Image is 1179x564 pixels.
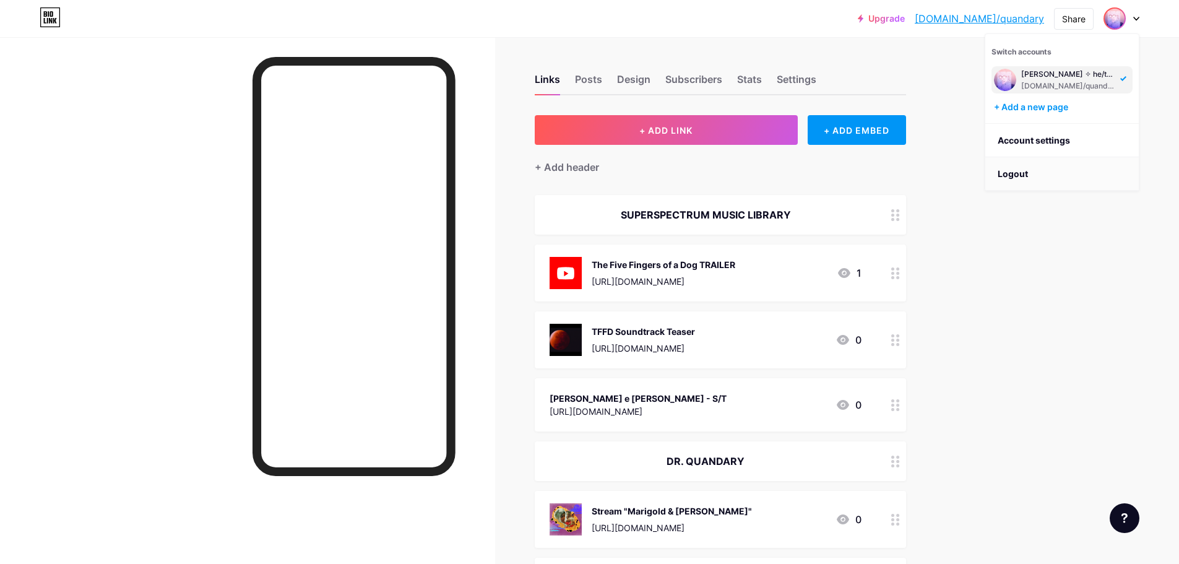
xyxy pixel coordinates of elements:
div: Share [1062,12,1086,25]
div: [PERSON_NAME] ✧ he/they [1021,69,1116,79]
li: Logout [985,157,1139,191]
div: [URL][DOMAIN_NAME] [592,342,695,355]
div: TFFD Soundtrack Teaser [592,325,695,338]
a: Upgrade [858,14,905,24]
img: Stream "Marigold & Jasmine" [550,503,582,536]
div: The Five Fingers of a Dog TRAILER [592,258,735,271]
span: + ADD LINK [639,125,693,136]
span: Switch accounts [991,47,1052,56]
div: [URL][DOMAIN_NAME] [592,521,752,534]
div: 0 [836,332,862,347]
div: Stats [737,72,762,94]
img: quandary [1105,9,1125,28]
img: quandary [994,69,1016,91]
div: Posts [575,72,602,94]
button: + ADD LINK [535,115,798,145]
div: [DOMAIN_NAME]/quandary [1021,81,1116,91]
div: Subscribers [665,72,722,94]
div: + Add header [535,160,599,175]
div: DR. QUANDARY [550,454,862,469]
div: 0 [836,512,862,527]
div: [URL][DOMAIN_NAME] [592,275,735,288]
div: Links [535,72,560,94]
div: [URL][DOMAIN_NAME] [550,405,727,418]
div: Design [617,72,650,94]
div: [PERSON_NAME] e [PERSON_NAME] - S/T [550,392,727,405]
div: Stream "Marigold & [PERSON_NAME]" [592,505,752,518]
img: The Five Fingers of a Dog TRAILER [550,257,582,289]
div: 0 [836,397,862,412]
img: TFFD Soundtrack Teaser [550,324,582,356]
div: + ADD EMBED [808,115,906,145]
a: [DOMAIN_NAME]/quandary [915,11,1044,26]
div: + Add a new page [994,101,1133,113]
div: 1 [837,266,862,280]
div: Settings [777,72,816,94]
div: SUPERSPECTRUM MUSIC LIBRARY [550,207,862,222]
a: Account settings [985,124,1139,157]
